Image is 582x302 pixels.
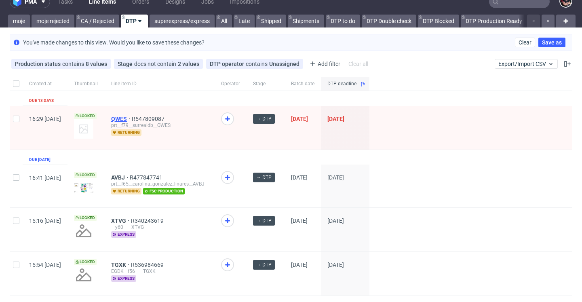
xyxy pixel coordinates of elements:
[111,174,130,181] a: AVBJ
[347,58,370,70] div: Clear all
[291,174,308,181] span: [DATE]
[461,15,527,27] a: DTP Production Ready
[256,15,286,27] a: Shipped
[210,61,246,67] span: DTP operator
[221,80,240,87] span: Operator
[111,80,208,87] span: Line item ID
[131,262,165,268] a: R536984669
[291,80,314,87] span: Batch date
[291,116,308,122] span: [DATE]
[111,122,208,129] div: prt__f79__surrealdb__QWES
[269,61,299,67] div: Unassigned
[418,15,459,27] a: DTP Blocked
[256,261,272,268] span: → DTP
[111,129,141,136] span: returning
[234,15,255,27] a: Late
[111,188,141,194] span: returning
[74,172,97,178] span: Locked
[216,15,232,27] a: All
[515,38,535,47] button: Clear
[74,221,93,241] img: no_design.png
[542,40,562,45] span: Save as
[29,218,61,224] span: 15:16 [DATE]
[111,181,208,187] div: prt__f65__carolina_gonzalez_linares__AVBJ
[32,15,74,27] a: moje rejected
[111,224,208,230] div: __y60____XTVG
[74,265,93,285] img: no_design.png
[327,174,344,181] span: [DATE]
[327,116,344,122] span: [DATE]
[327,80,356,87] span: DTP deadline
[256,115,272,122] span: → DTP
[8,15,30,27] a: moje
[29,116,61,122] span: 16:29 [DATE]
[76,15,119,27] a: CA / Rejected
[306,57,342,70] div: Add filter
[111,231,136,238] span: express
[288,15,324,27] a: Shipments
[130,174,164,181] a: R477847741
[118,61,134,67] span: Stage
[256,174,272,181] span: → DTP
[327,218,344,224] span: [DATE]
[143,188,185,194] span: fsc production
[246,61,269,67] span: contains
[538,38,565,47] button: Save as
[23,38,205,46] p: You've made changes to this view. Would you like to save these changes?
[362,15,416,27] a: DTP Double check
[74,215,97,221] span: Locked
[519,40,531,45] span: Clear
[29,262,61,268] span: 15:54 [DATE]
[495,59,558,69] button: Export/Import CSV
[29,156,51,163] div: Due [DATE]
[134,61,178,67] span: does not contain
[15,61,62,67] span: Production status
[111,268,208,275] div: EGDK__f56____TGXK
[150,15,215,27] a: superexpress/express
[256,217,272,224] span: → DTP
[29,97,54,104] div: Due 13 days
[74,80,98,87] span: Thumbnail
[29,175,61,181] span: 16:41 [DATE]
[111,116,132,122] a: QWES
[498,61,554,67] span: Export/Import CSV
[121,15,148,27] a: DTP
[178,61,199,67] div: 2 values
[131,218,165,224] a: R340243619
[327,262,344,268] span: [DATE]
[74,113,97,119] span: Locked
[74,259,97,265] span: Locked
[291,218,308,224] span: [DATE]
[111,262,131,268] a: TGXK
[86,61,107,67] div: 8 values
[111,218,131,224] a: XTVG
[253,80,278,87] span: Stage
[132,116,166,122] a: R547809087
[29,80,61,87] span: Created at
[62,61,86,67] span: contains
[74,183,93,193] img: version_two_editor_design.png
[326,15,360,27] a: DTP to do
[291,262,308,268] span: [DATE]
[111,275,136,282] span: express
